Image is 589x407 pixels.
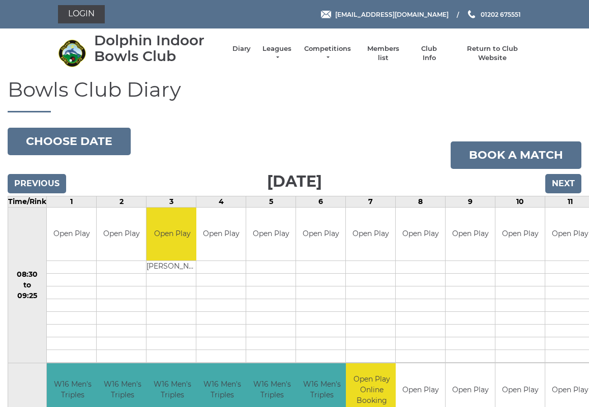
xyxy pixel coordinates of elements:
td: Open Play [346,208,395,261]
a: Phone us 01202 675551 [466,10,521,19]
img: Phone us [468,10,475,18]
a: Diary [232,44,251,53]
td: Open Play [396,208,445,261]
a: Email [EMAIL_ADDRESS][DOMAIN_NAME] [321,10,449,19]
td: Time/Rink [8,196,47,207]
input: Next [545,174,581,193]
h1: Bowls Club Diary [8,78,581,112]
td: Open Play [446,208,495,261]
td: 7 [346,196,396,207]
td: 6 [296,196,346,207]
img: Email [321,11,331,18]
td: 4 [196,196,246,207]
td: 2 [97,196,146,207]
td: Open Play [296,208,345,261]
td: 8 [396,196,446,207]
div: Dolphin Indoor Bowls Club [94,33,222,64]
td: Open Play [97,208,146,261]
a: Return to Club Website [454,44,531,63]
td: Open Play [196,208,246,261]
a: Competitions [303,44,352,63]
a: Login [58,5,105,23]
a: Members list [362,44,404,63]
td: 08:30 to 09:25 [8,207,47,363]
span: 01202 675551 [481,10,521,18]
td: Open Play [146,208,198,261]
td: 5 [246,196,296,207]
td: Open Play [47,208,96,261]
td: 10 [495,196,545,207]
span: [EMAIL_ADDRESS][DOMAIN_NAME] [335,10,449,18]
a: Club Info [415,44,444,63]
button: Choose date [8,128,131,155]
td: [PERSON_NAME] [146,261,198,274]
td: Open Play [495,208,545,261]
img: Dolphin Indoor Bowls Club [58,39,86,67]
td: 9 [446,196,495,207]
td: 3 [146,196,196,207]
input: Previous [8,174,66,193]
td: Open Play [246,208,296,261]
a: Leagues [261,44,293,63]
td: 1 [47,196,97,207]
a: Book a match [451,141,581,169]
